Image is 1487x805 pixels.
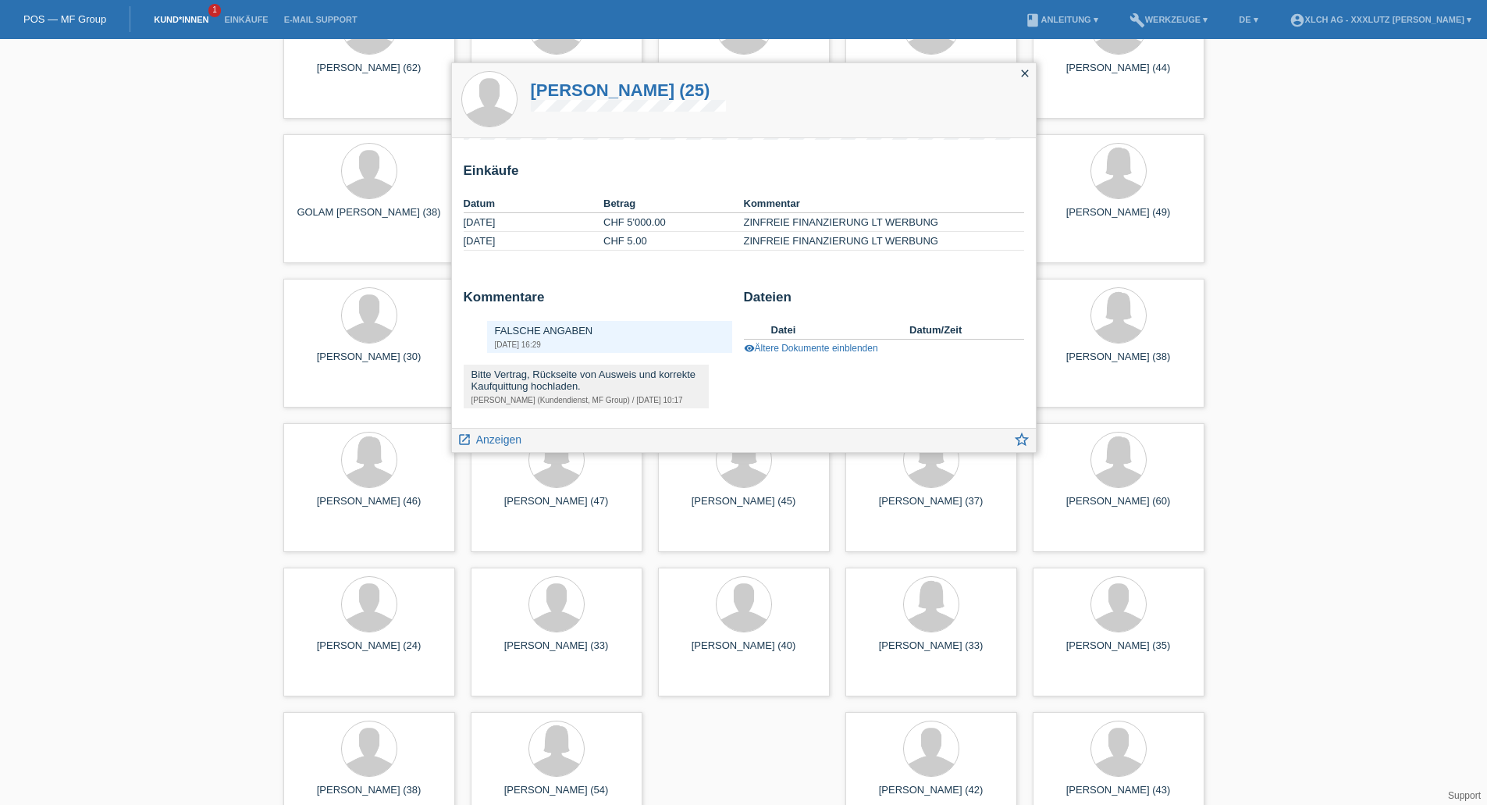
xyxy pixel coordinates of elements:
[1025,12,1041,28] i: book
[744,232,1024,251] td: ZINFREIE FINANZIERUNG LT WERBUNG
[464,290,732,313] h2: Kommentare
[1231,15,1265,24] a: DE ▾
[23,13,106,25] a: POS — MF Group
[744,343,878,354] a: visibilityÄltere Dokumente einblenden
[471,396,701,404] div: [PERSON_NAME] (Kundendienst, MF Group) / [DATE] 10:17
[744,194,1024,213] th: Kommentar
[671,495,817,520] div: [PERSON_NAME] (45)
[1013,433,1030,452] a: star_border
[296,62,443,87] div: [PERSON_NAME] (62)
[495,325,724,337] div: FALSCHE ANGABEN
[1017,15,1105,24] a: bookAnleitung ▾
[1448,790,1481,801] a: Support
[1282,15,1479,24] a: account_circleXLCH AG - XXXLutz [PERSON_NAME] ▾
[909,321,1001,340] th: Datum/Zeit
[1122,15,1216,24] a: buildWerkzeuge ▾
[464,163,1024,187] h2: Einkäufe
[1129,12,1145,28] i: build
[483,62,630,87] div: [PERSON_NAME] (37)
[464,194,604,213] th: Datum
[744,213,1024,232] td: ZINFREIE FINANZIERUNG LT WERBUNG
[208,4,221,17] span: 1
[464,213,604,232] td: [DATE]
[1290,12,1305,28] i: account_circle
[457,429,522,448] a: launch Anzeigen
[858,639,1005,664] div: [PERSON_NAME] (33)
[457,433,471,447] i: launch
[1045,639,1192,664] div: [PERSON_NAME] (35)
[744,343,755,354] i: visibility
[464,232,604,251] td: [DATE]
[1019,67,1031,80] i: close
[471,369,701,392] div: Bitte Vertrag, Rückseite von Ausweis und korrekte Kaufquittung hochladen.
[495,340,724,349] div: [DATE] 16:29
[1045,351,1192,376] div: [PERSON_NAME] (38)
[603,194,744,213] th: Betrag
[744,290,1024,313] h2: Dateien
[216,15,276,24] a: Einkäufe
[296,495,443,520] div: [PERSON_NAME] (46)
[1045,62,1192,87] div: [PERSON_NAME] (44)
[476,433,521,446] span: Anzeigen
[276,15,365,24] a: E-Mail Support
[1013,431,1030,448] i: star_border
[296,351,443,376] div: [PERSON_NAME] (30)
[671,639,817,664] div: [PERSON_NAME] (40)
[531,80,727,100] a: [PERSON_NAME] (25)
[858,62,1005,87] div: [PERSON_NAME] Dos [PERSON_NAME] (25)
[296,206,443,231] div: GOLAM [PERSON_NAME] (38)
[771,321,910,340] th: Datei
[483,639,630,664] div: [PERSON_NAME] (33)
[671,62,817,87] div: [DEMOGRAPHIC_DATA][PERSON_NAME] (30)
[858,495,1005,520] div: [PERSON_NAME] (37)
[483,495,630,520] div: [PERSON_NAME] (47)
[1045,495,1192,520] div: [PERSON_NAME] (60)
[603,232,744,251] td: CHF 5.00
[603,213,744,232] td: CHF 5'000.00
[146,15,216,24] a: Kund*innen
[296,639,443,664] div: [PERSON_NAME] (24)
[1045,206,1192,231] div: [PERSON_NAME] (49)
